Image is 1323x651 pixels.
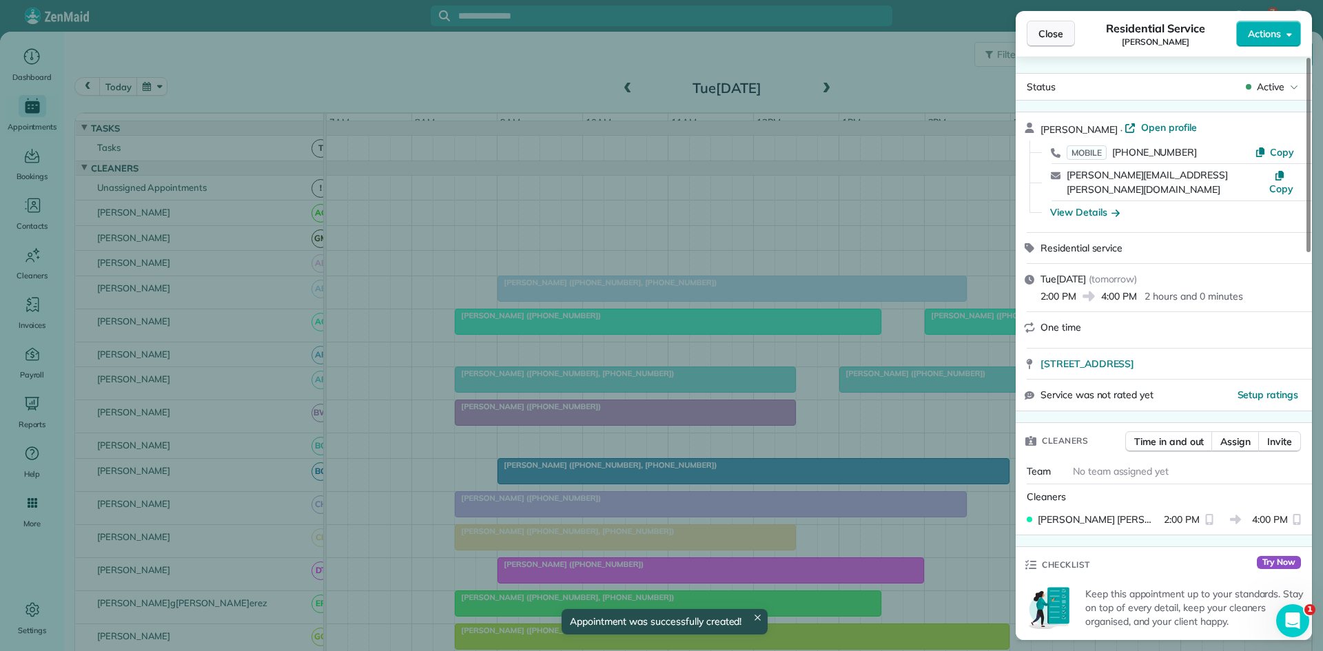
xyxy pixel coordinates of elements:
button: Invite [1258,431,1301,452]
a: [PERSON_NAME][EMAIL_ADDRESS][PERSON_NAME][DOMAIN_NAME] [1067,169,1228,196]
span: One time [1040,321,1081,333]
span: ( tomorrow ) [1089,273,1138,285]
span: 2:00 PM [1164,513,1200,526]
iframe: Intercom live chat [1276,604,1309,637]
p: 2 hours and 0 minutes [1145,289,1242,303]
span: Invite [1267,435,1292,448]
button: Copy [1255,145,1294,159]
span: Status [1027,81,1056,93]
span: MOBILE [1067,145,1107,160]
span: 1 [1304,604,1315,615]
span: Copy [1270,146,1294,158]
span: Service was not rated yet [1040,388,1153,402]
span: Tue[DATE] [1040,273,1086,285]
div: Appointment was successfully created! [562,609,768,634]
button: Copy [1269,168,1294,196]
span: Setup ratings [1238,389,1299,401]
span: Checklist [1042,558,1090,572]
a: [STREET_ADDRESS] [1040,357,1304,371]
button: View Details [1050,205,1120,219]
span: 2:00 PM [1040,289,1076,303]
span: Residential Service [1106,20,1204,37]
span: Active [1257,80,1284,94]
span: Team [1027,465,1051,477]
button: Time in and out [1125,431,1213,452]
span: [PERSON_NAME] [1122,37,1189,48]
span: Time in and out [1134,435,1204,448]
span: No team assigned yet [1073,465,1169,477]
span: 4:00 PM [1252,513,1288,526]
span: Actions [1248,27,1281,41]
span: [STREET_ADDRESS] [1040,357,1134,371]
span: Copy [1269,183,1293,195]
span: [PERSON_NAME] [PERSON_NAME]ares [1038,513,1158,526]
span: Residential service [1040,242,1122,254]
button: Assign [1211,431,1260,452]
span: Cleaners [1042,434,1088,448]
span: Cleaners [1027,490,1066,503]
button: Setup ratings [1238,388,1299,402]
span: Close [1038,27,1063,41]
a: Open profile [1125,121,1197,134]
span: Open profile [1141,121,1197,134]
span: [PERSON_NAME] [1040,123,1118,136]
p: Keep this appointment up to your standards. Stay on top of every detail, keep your cleaners organ... [1085,587,1304,628]
span: [PHONE_NUMBER] [1112,146,1197,158]
span: 4:00 PM [1101,289,1137,303]
span: Try Now [1257,556,1301,570]
span: · [1118,124,1125,135]
button: Close [1027,21,1075,47]
a: MOBILE[PHONE_NUMBER] [1067,145,1197,159]
span: Assign [1220,435,1251,448]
